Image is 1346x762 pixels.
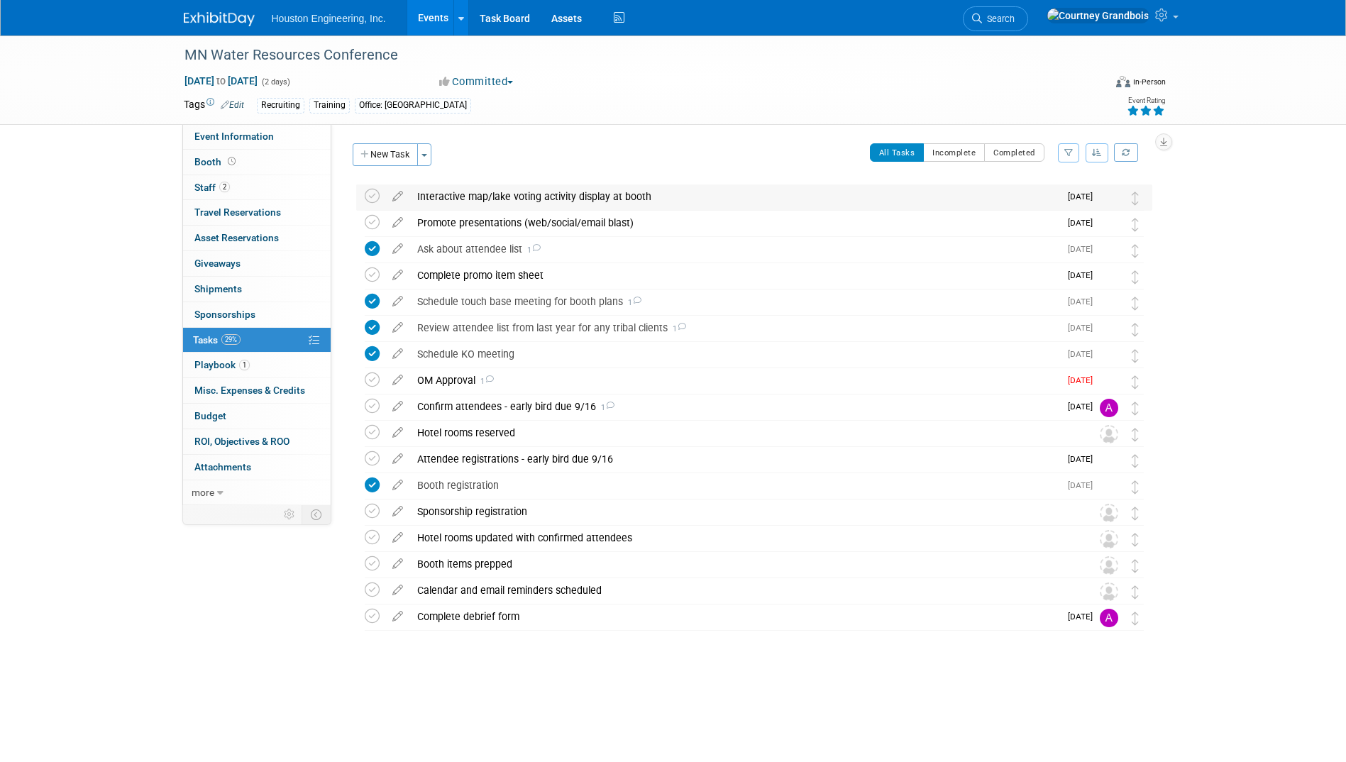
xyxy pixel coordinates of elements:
[410,499,1071,524] div: Sponsorship registration
[385,216,410,229] a: edit
[1132,244,1139,258] i: Move task
[385,531,410,544] a: edit
[385,584,410,597] a: edit
[1132,402,1139,415] i: Move task
[668,324,686,333] span: 1
[194,461,251,473] span: Attachments
[410,263,1059,287] div: Complete promo item sheet
[1132,77,1166,87] div: In-Person
[194,309,255,320] span: Sponsorships
[302,505,331,524] td: Toggle Event Tabs
[193,334,241,346] span: Tasks
[225,156,238,167] span: Booth not reserved yet
[1100,241,1118,260] img: Heidi Joarnt
[355,98,471,113] div: Office: [GEOGRAPHIC_DATA]
[1100,530,1118,548] img: Unassigned
[475,377,494,386] span: 1
[183,226,331,250] a: Asset Reservations
[410,184,1059,209] div: Interactive map/lake voting activity display at booth
[410,237,1059,261] div: Ask about attendee list
[194,156,238,167] span: Booth
[1068,323,1100,333] span: [DATE]
[1100,399,1118,417] img: Alex Schmidt
[183,124,331,149] a: Event Information
[183,175,331,200] a: Staff2
[183,200,331,225] a: Travel Reservations
[1100,189,1121,251] img: Courtney Grandbois
[410,211,1059,235] div: Promote presentations (web/social/email blast)
[1100,267,1121,330] img: Courtney Grandbois
[214,75,228,87] span: to
[410,578,1071,602] div: Calendar and email reminders scheduled
[1068,375,1100,385] span: [DATE]
[385,505,410,518] a: edit
[385,453,410,465] a: edit
[1100,294,1118,312] img: Heidi Joarnt
[1132,585,1139,599] i: Move task
[194,283,242,294] span: Shipments
[221,334,241,345] span: 29%
[1100,556,1118,575] img: Unassigned
[183,251,331,276] a: Giveaways
[1100,582,1118,601] img: Unassigned
[410,604,1059,629] div: Complete debrief form
[1132,297,1139,310] i: Move task
[1100,320,1118,338] img: Heidi Joarnt
[353,143,418,166] button: New Task
[410,342,1059,366] div: Schedule KO meeting
[194,182,230,193] span: Staff
[984,143,1044,162] button: Completed
[385,269,410,282] a: edit
[410,473,1059,497] div: Booth registration
[184,12,255,26] img: ExhibitDay
[385,374,410,387] a: edit
[410,394,1059,419] div: Confirm attendees - early bird due 9/16
[982,13,1015,24] span: Search
[180,43,1083,68] div: MN Water Resources Conference
[309,98,350,113] div: Training
[194,410,226,421] span: Budget
[1020,74,1166,95] div: Event Format
[410,447,1059,471] div: Attendee registrations - early bird due 9/16
[219,182,230,192] span: 2
[183,277,331,302] a: Shipments
[1068,402,1100,412] span: [DATE]
[1068,297,1100,307] span: [DATE]
[260,77,290,87] span: (2 days)
[1100,504,1118,522] img: Unassigned
[1132,612,1139,625] i: Move task
[1132,323,1139,336] i: Move task
[1132,428,1139,441] i: Move task
[1068,270,1100,280] span: [DATE]
[272,13,386,24] span: Houston Engineering, Inc.
[1132,507,1139,520] i: Move task
[1100,372,1121,435] img: Courtney Grandbois
[194,436,289,447] span: ROI, Objectives & ROO
[385,558,410,570] a: edit
[1100,477,1121,540] img: Courtney Grandbois
[183,404,331,429] a: Budget
[1068,244,1100,254] span: [DATE]
[221,100,244,110] a: Edit
[522,245,541,255] span: 1
[194,359,250,370] span: Playbook
[596,403,614,412] span: 1
[1047,8,1149,23] img: Courtney Grandbois
[385,190,410,203] a: edit
[963,6,1028,31] a: Search
[257,98,304,113] div: Recruiting
[239,360,250,370] span: 1
[385,610,410,623] a: edit
[623,298,641,307] span: 1
[1068,349,1100,359] span: [DATE]
[1132,192,1139,205] i: Move task
[870,143,925,162] button: All Tasks
[1127,97,1165,104] div: Event Rating
[184,97,244,114] td: Tags
[410,368,1059,392] div: OM Approval
[194,258,241,269] span: Giveaways
[1068,192,1100,201] span: [DATE]
[1132,533,1139,546] i: Move task
[923,143,985,162] button: Incomplete
[1114,143,1138,162] a: Refresh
